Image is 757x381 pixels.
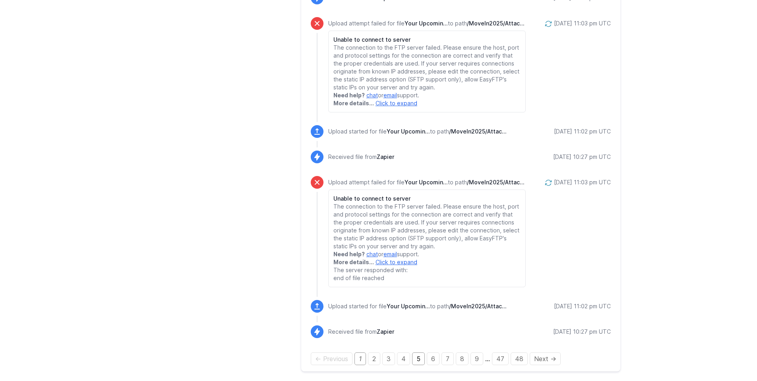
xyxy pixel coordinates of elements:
[366,92,378,99] a: chat
[311,354,611,364] div: Pagination
[467,179,525,186] span: /MoveIn2025/Attachment
[333,259,374,265] strong: More details...
[387,128,430,135] span: Your Upcoming Move-In at 1155 Marine St - 207.pdf
[333,91,521,99] p: or support.
[383,251,397,257] a: email
[449,303,507,309] span: /MoveIn2025/Attachment
[397,352,410,365] a: Page 4
[554,178,611,186] div: [DATE] 11:03 pm UTC
[405,20,448,27] span: Your Upcoming Move-In at 1155 Marine St - 207.pdf
[470,352,483,365] a: Page 9
[492,352,509,365] a: Page 47
[333,203,521,250] p: The connection to the FTP server failed. Please ensure the host, port and protocol settings for t...
[328,302,507,310] p: Upload started for file to path
[333,195,521,203] h6: Unable to connect to server
[376,259,417,265] a: Click to expand
[456,352,469,365] a: Page 8
[368,352,380,365] a: Page 2
[333,267,408,281] span: The server responded with: end of file reached
[333,44,521,91] p: The connection to the FTP server failed. Please ensure the host, port and protocol settings for t...
[333,92,365,99] strong: Need help?
[553,153,611,161] div: [DATE] 10:27 pm UTC
[328,328,394,336] p: Received file from
[333,36,521,44] h6: Unable to connect to server
[328,178,526,186] p: Upload attempt failed for file to path
[717,341,747,371] iframe: Drift Widget Chat Controller
[311,352,352,365] span: Previous page
[553,328,611,336] div: [DATE] 10:27 pm UTC
[449,128,507,135] span: /MoveIn2025/Attachment
[333,100,374,106] strong: More details...
[441,352,454,365] a: Page 7
[530,352,561,365] a: Next page
[333,250,521,258] p: or support.
[328,128,507,135] p: Upload started for file to path
[383,92,397,99] a: email
[427,352,439,365] a: Page 6
[328,19,526,27] p: Upload attempt failed for file to path
[366,251,378,257] a: chat
[328,153,394,161] p: Received file from
[354,352,366,365] em: Page 1
[377,153,394,160] span: Zapier
[333,251,365,257] strong: Need help?
[377,328,394,335] span: Zapier
[382,352,395,365] a: Page 3
[467,20,525,27] span: /MoveIn2025/Attachment
[554,19,611,27] div: [DATE] 11:03 pm UTC
[554,302,611,310] div: [DATE] 11:02 pm UTC
[511,352,528,365] a: Page 48
[554,128,611,135] div: [DATE] 11:02 pm UTC
[405,179,448,186] span: Your Upcoming Move-In at 2950 Bixby Lane - E206-A.pdf
[485,355,490,363] span: …
[387,303,430,309] span: Your Upcoming Move-In at 2950 Bixby Lane - E206-A.pdf
[376,100,417,106] a: Click to expand
[412,352,425,365] a: Page 5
